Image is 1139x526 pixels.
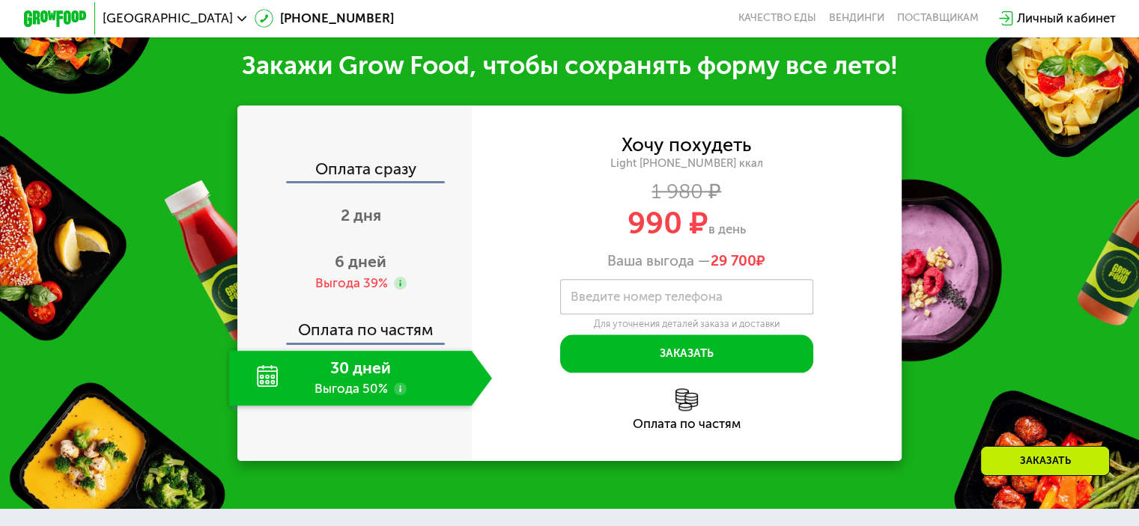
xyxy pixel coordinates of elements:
[335,252,386,271] span: 6 дней
[622,136,751,153] div: Хочу похудеть
[897,12,979,25] div: поставщикам
[708,221,746,236] span: в день
[255,9,394,28] a: [PHONE_NUMBER]
[341,206,381,224] span: 2 дня
[239,306,472,343] div: Оплата по частям
[239,161,472,181] div: Оплата сразу
[711,252,756,269] span: 29 700
[571,293,723,302] label: Введите номер телефона
[472,252,902,269] div: Ваша выгода —
[560,318,813,330] div: Для уточнения деталей заказа и доставки
[1017,9,1115,28] div: Личный кабинет
[315,275,387,292] div: Выгода 39%
[560,334,813,373] button: Заказать
[980,446,1110,476] div: Заказать
[675,388,698,411] img: l6xcnZfty9opOoJh.png
[829,12,884,25] a: Вендинги
[628,205,708,241] span: 990 ₽
[103,12,233,25] span: [GEOGRAPHIC_DATA]
[472,183,902,200] div: 1 980 ₽
[738,12,816,25] a: Качество еды
[472,156,902,171] div: Light [PHONE_NUMBER] ккал
[472,418,902,430] div: Оплата по частям
[711,252,765,269] span: ₽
